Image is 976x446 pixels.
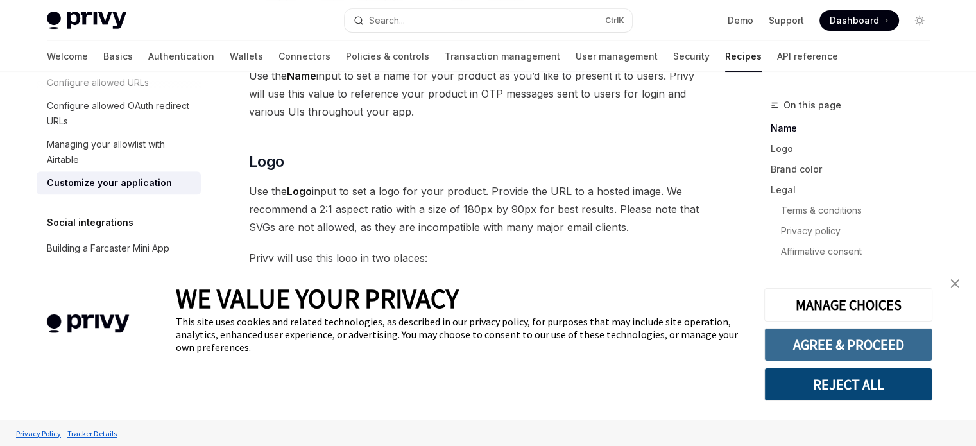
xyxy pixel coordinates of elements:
span: Ctrl K [605,15,624,26]
a: Name [771,118,940,139]
a: Customize your application [37,171,201,194]
a: Seamless Telegram login [37,260,201,283]
span: WE VALUE YOUR PRIVACY [176,282,459,315]
span: Privy will use this logo in two places: [249,249,712,267]
span: On this page [783,98,841,113]
a: Recipes [725,41,762,72]
button: Search...CtrlK [345,9,632,32]
a: Connectors [278,41,330,72]
a: Transaction management [445,41,560,72]
img: light logo [47,12,126,30]
a: Building a Farcaster Mini App [37,237,201,260]
a: Privacy policy [771,221,940,241]
a: Tracker Details [64,422,120,445]
span: Logo [249,151,284,172]
a: Legal [771,180,940,200]
img: close banner [950,279,959,288]
a: User management [576,41,658,72]
a: Logo [771,139,940,159]
a: Welcome [47,41,88,72]
div: Configure allowed OAuth redirect URLs [47,98,193,129]
a: Terms & conditions [771,200,940,221]
div: Search... [369,13,405,28]
strong: Name [287,69,316,82]
a: Authentication [148,41,214,72]
a: Configure allowed OAuth redirect URLs [37,94,201,133]
a: Brand color [771,159,940,180]
button: Toggle dark mode [909,10,930,31]
a: Security [673,41,710,72]
button: REJECT ALL [764,368,932,401]
a: Basics [103,41,133,72]
div: Managing your allowlist with Airtable [47,137,193,167]
a: Privacy Policy [13,422,64,445]
a: close banner [942,271,968,296]
div: This site uses cookies and related technologies, as described in our privacy policy, for purposes... [176,315,745,354]
h5: Social integrations [47,215,133,230]
a: Dashboard [819,10,899,31]
a: Wallets [230,41,263,72]
span: Use the input to set a logo for your product. Provide the URL to a hosted image. We recommend a 2... [249,182,712,236]
div: Building a Farcaster Mini App [47,241,169,256]
a: Affirmative consent [771,241,940,262]
a: Demo [728,14,753,27]
img: company logo [19,296,157,352]
a: Policies & controls [346,41,429,72]
div: Customize your application [47,175,172,191]
span: Dashboard [830,14,879,27]
button: MANAGE CHOICES [764,288,932,322]
a: API reference [777,41,838,72]
a: Managing your allowlist with Airtable [37,133,201,171]
a: Support [769,14,804,27]
strong: Logo [287,185,312,198]
button: AGREE & PROCEED [764,328,932,361]
span: Use the input to set a name for your product as you’d like to present it to users. Privy will use... [249,67,712,121]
